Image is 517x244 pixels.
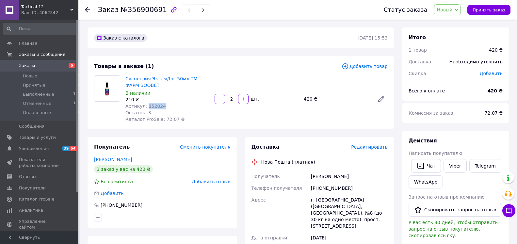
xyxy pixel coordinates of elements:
[251,144,280,150] span: Доставка
[19,41,37,46] span: Главная
[192,179,230,184] span: Добавить отзыв
[101,179,133,184] span: Без рейтинга
[3,23,81,35] input: Поиск
[19,174,36,180] span: Отзывы
[69,63,75,68] span: 5
[384,7,428,13] div: Статус заказа
[94,144,130,150] span: Покупатель
[23,110,51,116] span: Оплаченные
[100,202,143,208] div: [PHONE_NUMBER]
[409,138,437,144] span: Действия
[19,157,60,169] span: Показатели работы компании
[94,157,132,162] a: [PERSON_NAME]
[73,91,80,97] span: 157
[445,55,507,69] div: Необходимо уточнить
[502,204,515,217] button: Чат с покупателем
[62,146,70,151] span: 39
[409,110,453,116] span: Комиссия за заказ
[358,35,388,41] time: [DATE] 15:53
[411,159,441,173] button: Чат
[19,146,49,152] span: Уведомления
[310,182,389,194] div: [PHONE_NUMBER]
[19,196,54,202] span: Каталог ProSale
[98,6,119,14] span: Заказ
[85,7,90,13] div: Вернуться назад
[94,34,147,42] div: Заказ с каталога
[101,191,123,196] span: Добавить
[78,73,80,79] span: 6
[301,94,372,104] div: 420 ₴
[310,171,389,182] div: [PERSON_NAME]
[23,73,37,79] span: Новые
[409,34,426,41] span: Итого
[125,110,151,115] span: Остаток: 3
[21,4,70,10] span: Tactical 12
[23,101,51,106] span: Отмененные
[437,7,453,12] span: Новый
[480,71,503,76] span: Добавить
[375,92,388,106] a: Редактировать
[94,165,153,173] div: 1 заказ у вас на 420 ₴
[125,76,198,88] a: Суспензия ЭкземДог 50мл ТМ ФАРМ ЗООВЕТ
[409,71,426,76] span: Скидка
[469,159,501,173] a: Telegram
[94,63,154,69] span: Товары в заказе (1)
[19,63,35,69] span: Заказы
[409,47,427,53] span: 1 товар
[251,174,280,179] span: Получатель
[125,90,150,96] span: В наличии
[488,88,503,93] b: 420 ₴
[409,88,445,93] span: Всего к оплате
[409,220,498,238] span: У вас есть 30 дней, чтобы отправить запрос на отзыв покупателю, скопировав ссылку.
[249,96,260,102] div: шт.
[75,82,80,88] span: 10
[489,47,503,53] div: 420 ₴
[125,104,166,109] span: Артикул: 852824
[444,159,466,173] a: Viber
[19,52,65,57] span: Заказы и сообщения
[125,117,185,122] span: Каталог ProSale: 72.07 ₴
[251,186,302,191] span: Телефон получателя
[78,110,80,116] span: 0
[73,101,80,106] span: 169
[409,151,462,156] span: Написать покупателю
[409,175,443,188] a: WhatsApp
[409,59,431,64] span: Доставка
[251,197,266,203] span: Адрес
[19,135,56,140] span: Товары и услуги
[473,8,505,12] span: Принять заказ
[70,146,77,151] span: 54
[260,159,317,165] div: Нова Пошта (платная)
[94,79,120,98] img: Суспензия ЭкземДог 50мл ТМ ФАРМ ЗООВЕТ
[467,5,510,15] button: Принять заказ
[351,144,388,150] span: Редактировать
[310,232,389,244] div: [DATE]
[485,110,503,116] span: 72.07 ₴
[310,194,389,232] div: г. [GEOGRAPHIC_DATA] ([GEOGRAPHIC_DATA], [GEOGRAPHIC_DATA].), №8 (до 30 кг на одно место): просп....
[23,91,54,97] span: Выполненные
[180,144,230,150] span: Сменить покупателя
[121,6,167,14] span: №356900691
[19,207,43,213] span: Аналитика
[342,63,388,70] span: Добавить товар
[19,123,44,129] span: Сообщения
[251,235,287,240] span: Дата отправки
[19,185,46,191] span: Покупатели
[23,82,45,88] span: Принятые
[409,194,485,200] span: Запрос на отзыв про компанию
[125,96,209,103] div: 210 ₴
[409,203,502,217] button: Скопировать запрос на отзыв
[19,219,60,230] span: Управление сайтом
[21,10,78,16] div: Ваш ID: 4062342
